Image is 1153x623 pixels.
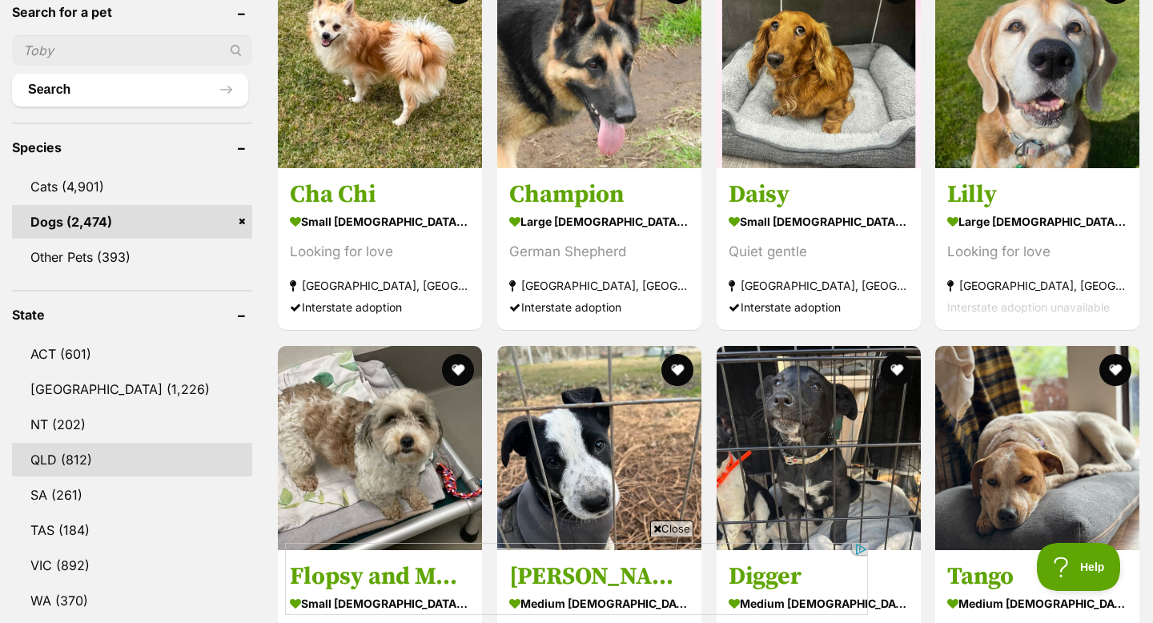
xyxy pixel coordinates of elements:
[509,242,689,263] div: German Shepherd
[509,211,689,234] strong: large [DEMOGRAPHIC_DATA] Dog
[947,275,1127,297] strong: [GEOGRAPHIC_DATA], [GEOGRAPHIC_DATA]
[285,543,868,615] iframe: Advertisement
[729,592,909,615] strong: medium [DEMOGRAPHIC_DATA] Dog
[729,561,909,592] h3: Digger
[290,275,470,297] strong: [GEOGRAPHIC_DATA], [GEOGRAPHIC_DATA]
[12,549,252,582] a: VIC (892)
[497,346,701,550] img: Connor - Kelpie x Australian Cattledog
[12,584,252,617] a: WA (370)
[729,275,909,297] strong: [GEOGRAPHIC_DATA], [GEOGRAPHIC_DATA]
[947,561,1127,592] h3: Tango
[442,354,474,386] button: favourite
[717,168,921,331] a: Daisy small [DEMOGRAPHIC_DATA] Dog Quiet gentle [GEOGRAPHIC_DATA], [GEOGRAPHIC_DATA] Interstate a...
[1099,354,1131,386] button: favourite
[947,592,1127,615] strong: medium [DEMOGRAPHIC_DATA] Dog
[935,346,1139,550] img: Tango - Australian Stumpy Tail Cattle Dog
[12,337,252,371] a: ACT (601)
[12,478,252,512] a: SA (261)
[880,354,912,386] button: favourite
[729,211,909,234] strong: small [DEMOGRAPHIC_DATA] Dog
[12,74,248,106] button: Search
[729,242,909,263] div: Quiet gentle
[947,180,1127,211] h3: Lilly
[509,180,689,211] h3: Champion
[12,205,252,239] a: Dogs (2,474)
[290,242,470,263] div: Looking for love
[12,5,252,19] header: Search for a pet
[290,211,470,234] strong: small [DEMOGRAPHIC_DATA] Dog
[290,297,470,319] div: Interstate adoption
[509,275,689,297] strong: [GEOGRAPHIC_DATA], [GEOGRAPHIC_DATA]
[278,168,482,331] a: Cha Chi small [DEMOGRAPHIC_DATA] Dog Looking for love [GEOGRAPHIC_DATA], [GEOGRAPHIC_DATA] Inters...
[12,307,252,322] header: State
[12,372,252,406] a: [GEOGRAPHIC_DATA] (1,226)
[729,297,909,319] div: Interstate adoption
[12,408,252,441] a: NT (202)
[290,180,470,211] h3: Cha Chi
[12,240,252,274] a: Other Pets (393)
[1037,543,1121,591] iframe: Help Scout Beacon - Open
[947,211,1127,234] strong: large [DEMOGRAPHIC_DATA] Dog
[947,242,1127,263] div: Looking for love
[12,35,252,66] input: Toby
[12,443,252,476] a: QLD (812)
[497,168,701,331] a: Champion large [DEMOGRAPHIC_DATA] Dog German Shepherd [GEOGRAPHIC_DATA], [GEOGRAPHIC_DATA] Inters...
[12,513,252,547] a: TAS (184)
[729,180,909,211] h3: Daisy
[661,354,693,386] button: favourite
[509,297,689,319] div: Interstate adoption
[12,140,252,155] header: Species
[947,301,1110,315] span: Interstate adoption unavailable
[278,346,482,550] img: Flopsy and Mopsy - Maltese x Shih Tzu Dog
[717,346,921,550] img: Digger - Kelpie x Australian Cattledog
[935,168,1139,331] a: Lilly large [DEMOGRAPHIC_DATA] Dog Looking for love [GEOGRAPHIC_DATA], [GEOGRAPHIC_DATA] Intersta...
[12,170,252,203] a: Cats (4,901)
[650,521,693,537] span: Close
